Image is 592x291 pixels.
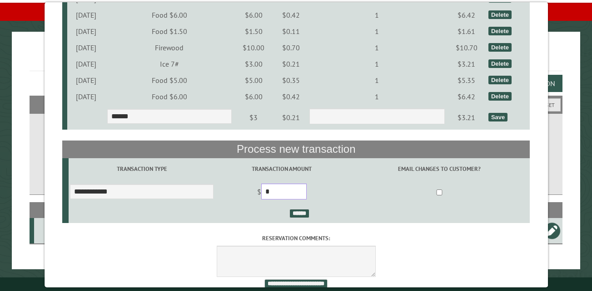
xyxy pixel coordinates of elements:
td: Food $6.00 [105,7,233,23]
div: Delete [488,76,512,84]
td: $ [215,180,348,205]
h1: Reservations [30,46,562,71]
label: Email changes to customer? [350,165,528,173]
td: $0.21 [274,105,308,130]
td: 1 [308,23,446,39]
td: $0.11 [274,23,308,39]
td: [DATE] [67,88,105,105]
div: Delete [488,10,512,19]
td: $6.00 [233,7,274,23]
td: $6.42 [446,7,487,23]
div: Delete [488,92,512,101]
label: Transaction Amount [217,165,347,173]
td: $3.00 [233,56,274,72]
td: Ice 7# [105,56,233,72]
td: [DATE] [67,39,105,56]
td: [DATE] [67,56,105,72]
th: Site [34,202,113,218]
td: 1 [308,56,446,72]
td: $0.42 [274,7,308,23]
td: $3.21 [446,56,487,72]
td: $1.61 [446,23,487,39]
label: Transaction Type [70,165,214,173]
td: $0.35 [274,72,308,88]
td: 1 [308,39,446,56]
th: Process new transaction [62,141,530,158]
td: $6.42 [446,88,487,105]
td: $0.21 [274,56,308,72]
td: $10.00 [233,39,274,56]
td: $0.42 [274,88,308,105]
td: [DATE] [67,23,105,39]
div: Delete [488,27,512,35]
td: 1 [308,7,446,23]
td: $10.70 [446,39,487,56]
div: Delete [488,59,512,68]
td: $1.50 [233,23,274,39]
h2: Filters [30,96,562,113]
div: CampStore [38,226,111,235]
td: 1 [308,88,446,105]
td: Food $5.00 [105,72,233,88]
td: 1 [308,72,446,88]
div: Delete [488,43,512,52]
td: Food $1.50 [105,23,233,39]
td: $5.00 [233,72,274,88]
label: Reservation comments: [62,234,530,242]
td: $6.00 [233,88,274,105]
td: $3 [233,105,274,130]
div: Save [488,113,507,121]
td: Food $6.00 [105,88,233,105]
td: [DATE] [67,72,105,88]
td: $3.21 [446,105,487,130]
td: $5.35 [446,72,487,88]
td: [DATE] [67,7,105,23]
td: Firewood [105,39,233,56]
td: $0.70 [274,39,308,56]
